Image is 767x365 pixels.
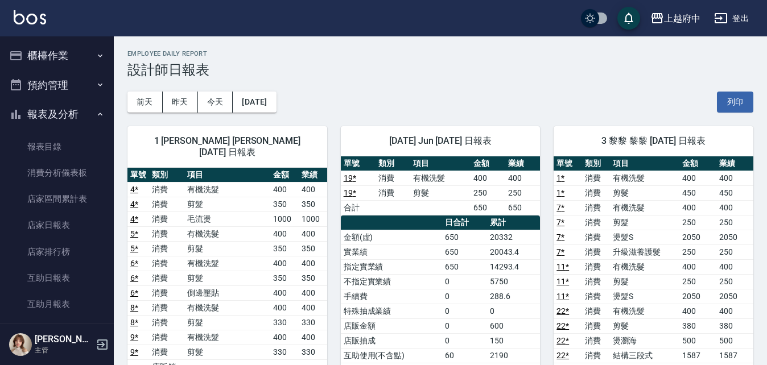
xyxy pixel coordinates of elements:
[184,345,270,359] td: 剪髮
[410,171,471,185] td: 有機洗髮
[5,317,109,343] a: 互助排行榜
[410,156,471,171] th: 項目
[270,211,299,226] td: 1000
[582,289,610,304] td: 消費
[270,345,299,359] td: 330
[5,99,109,129] button: 報表及分析
[679,244,716,259] td: 250
[376,171,410,185] td: 消費
[442,304,487,318] td: 0
[127,62,753,78] h3: 設計師日報表
[442,215,487,230] th: 日合計
[610,304,679,318] td: 有機洗髮
[341,318,442,333] td: 店販金額
[582,348,610,363] td: 消費
[270,182,299,197] td: 400
[717,92,753,113] button: 列印
[5,70,109,100] button: 預約管理
[582,244,610,259] td: 消費
[5,212,109,238] a: 店家日報表
[716,289,753,304] td: 2050
[5,134,109,160] a: 報表目錄
[442,274,487,289] td: 0
[487,289,541,304] td: 288.6
[582,333,610,348] td: 消費
[487,333,541,348] td: 150
[270,197,299,211] td: 350
[341,244,442,259] td: 實業績
[376,185,410,200] td: 消費
[270,330,299,345] td: 400
[299,168,327,182] th: 業績
[5,291,109,317] a: 互助月報表
[184,182,270,197] td: 有機洗髮
[716,259,753,274] td: 400
[610,259,679,274] td: 有機洗髮
[270,168,299,182] th: 金額
[610,185,679,200] td: 剪髮
[270,241,299,256] td: 350
[610,230,679,244] td: 燙髮S
[716,230,753,244] td: 2050
[716,200,753,215] td: 400
[163,92,198,113] button: 昨天
[505,200,540,215] td: 650
[442,259,487,274] td: 650
[184,300,270,315] td: 有機洗髮
[487,259,541,274] td: 14293.4
[610,215,679,230] td: 剪髮
[270,300,299,315] td: 400
[679,289,716,304] td: 2050
[299,330,327,345] td: 400
[471,200,505,215] td: 650
[442,244,487,259] td: 650
[299,300,327,315] td: 400
[610,348,679,363] td: 結構三段式
[270,256,299,271] td: 400
[582,156,610,171] th: 類別
[14,10,46,24] img: Logo
[679,171,716,185] td: 400
[127,92,163,113] button: 前天
[233,92,276,113] button: [DATE]
[341,156,541,215] table: a dense table
[679,318,716,333] td: 380
[299,197,327,211] td: 350
[716,244,753,259] td: 250
[341,274,442,289] td: 不指定實業績
[5,239,109,265] a: 店家排行榜
[442,333,487,348] td: 0
[442,230,487,244] td: 650
[554,156,582,171] th: 單號
[149,241,184,256] td: 消費
[149,330,184,345] td: 消費
[270,285,299,300] td: 400
[184,211,270,226] td: 毛流燙
[582,230,610,244] td: 消費
[270,315,299,330] td: 330
[487,318,541,333] td: 600
[716,304,753,318] td: 400
[341,348,442,363] td: 互助使用(不含點)
[710,8,753,29] button: 登出
[198,92,233,113] button: 今天
[299,285,327,300] td: 400
[341,333,442,348] td: 店販抽成
[184,285,270,300] td: 側邊壓貼
[341,289,442,304] td: 手續費
[582,304,610,318] td: 消費
[184,271,270,285] td: 剪髮
[582,171,610,185] td: 消費
[184,168,270,182] th: 項目
[299,182,327,197] td: 400
[716,318,753,333] td: 380
[376,156,410,171] th: 類別
[299,271,327,285] td: 350
[716,171,753,185] td: 400
[716,333,753,348] td: 500
[610,244,679,259] td: 升級滋養護髮
[341,200,376,215] td: 合計
[679,230,716,244] td: 2050
[5,265,109,291] a: 互助日報表
[716,156,753,171] th: 業績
